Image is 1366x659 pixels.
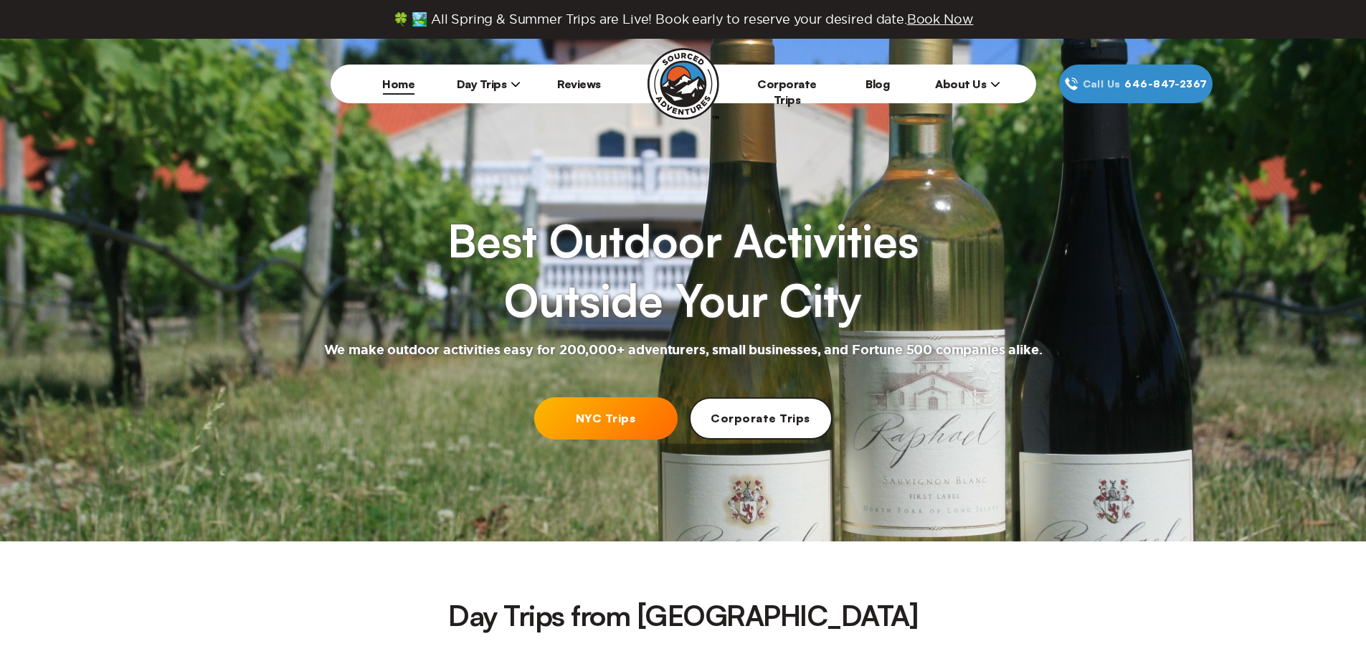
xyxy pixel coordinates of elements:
[447,211,918,331] h1: Best Outdoor Activities Outside Your City
[557,77,601,91] a: Reviews
[907,12,974,26] span: Book Now
[689,397,833,440] a: Corporate Trips
[1078,76,1125,92] span: Call Us
[648,48,719,120] img: Sourced Adventures company logo
[935,77,1000,91] span: About Us
[382,77,414,91] a: Home
[324,342,1043,359] h2: We make outdoor activities easy for 200,000+ adventurers, small businesses, and Fortune 500 compa...
[757,77,817,107] a: Corporate Trips
[457,77,521,91] span: Day Trips
[865,77,889,91] a: Blog
[393,11,974,27] span: 🍀 🏞️ All Spring & Summer Trips are Live! Book early to reserve your desired date.
[1124,76,1207,92] span: 646‍-847‍-2367
[1059,65,1213,103] a: Call Us646‍-847‍-2367
[534,397,678,440] a: NYC Trips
